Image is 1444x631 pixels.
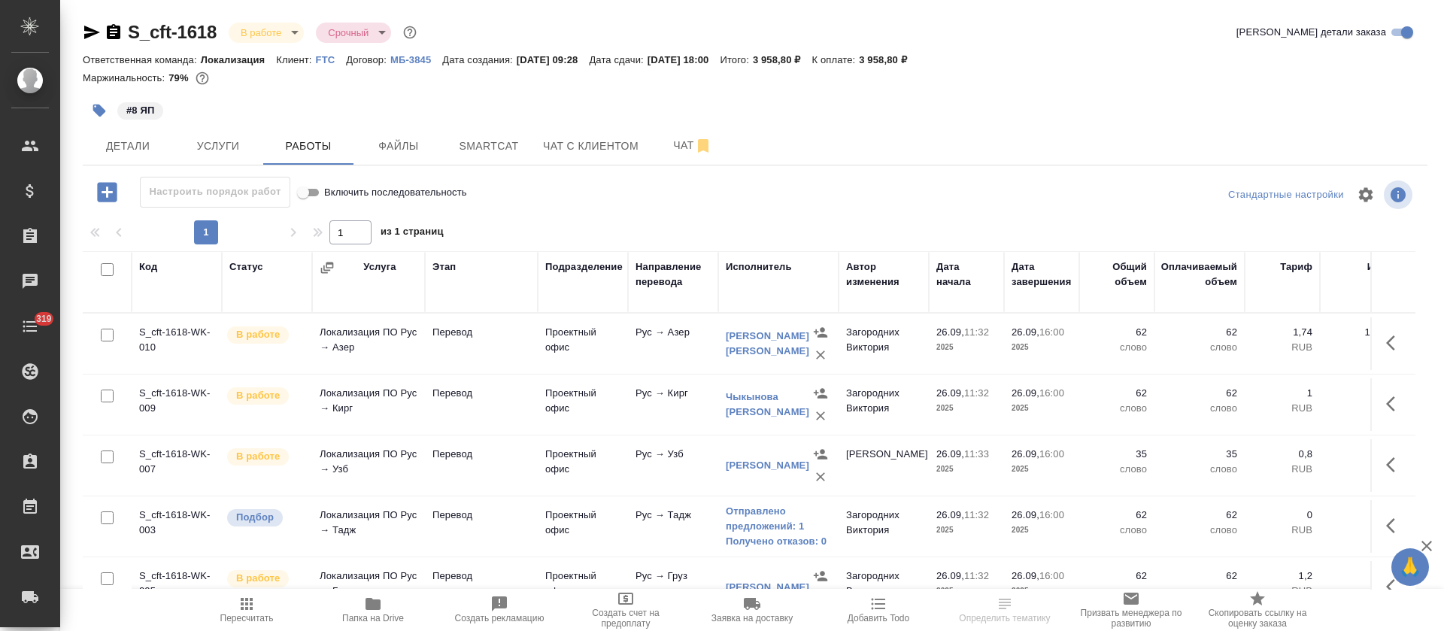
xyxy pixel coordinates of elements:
td: Рус → Тадж [628,500,718,553]
p: 1 [1252,386,1312,401]
p: #8 ЯП [126,103,154,118]
button: Здесь прячутся важные кнопки [1377,386,1413,422]
p: 11:32 [964,387,989,399]
p: Итого: [720,54,752,65]
span: Папка на Drive [342,613,404,623]
td: Рус → Кирг [628,378,718,431]
p: 1,74 [1252,325,1312,340]
p: RUB [1327,584,1395,599]
span: из 1 страниц [381,223,444,244]
p: МБ-3845 [390,54,442,65]
p: RUB [1327,401,1395,416]
td: S_cft-1618-WK-010 [132,317,222,370]
p: 74,4 [1327,569,1395,584]
button: Призвать менеджера по развитию [1068,589,1194,631]
p: Дата сдачи: [589,54,647,65]
td: Загородних Виктория [839,317,929,370]
p: Клиент: [276,54,315,65]
span: Посмотреть информацию [1384,181,1415,209]
span: Услуги [182,137,254,156]
p: слово [1162,584,1237,599]
p: RUB [1252,584,1312,599]
td: Проектный офис [538,500,628,553]
a: [PERSON_NAME] [726,581,809,593]
p: Договор: [346,54,390,65]
span: 8 ЯП [116,103,165,116]
a: [PERSON_NAME] [PERSON_NAME] [726,330,809,356]
p: Дата создания: [442,54,516,65]
div: Исполнитель выполняет работу [226,386,305,406]
td: Проектный офис [538,439,628,492]
div: Этап [432,259,456,275]
p: RUB [1327,462,1395,477]
span: Создать счет на предоплату [572,608,680,629]
button: Удалить [809,405,832,427]
button: Здесь прячутся важные кнопки [1377,569,1413,605]
p: Подбор [236,510,274,525]
a: Получено отказов: 0 [726,534,831,549]
button: Добавить Todo [815,589,942,631]
p: слово [1162,462,1237,477]
a: 319 [4,308,56,345]
p: 62 [1162,569,1237,584]
span: Детали [92,137,164,156]
div: Автор изменения [846,259,921,290]
p: В работе [236,327,280,342]
button: 689.48 RUB; [193,68,212,88]
span: 🙏 [1397,551,1423,583]
button: Добавить тэг [83,94,116,127]
button: В работе [236,26,286,39]
p: 62 [1087,386,1147,401]
button: Создать рекламацию [436,589,563,631]
td: S_cft-1618-WK-003 [132,500,222,553]
td: [PERSON_NAME] [839,439,929,492]
button: Создать счет на предоплату [563,589,689,631]
p: 62 [1087,325,1147,340]
p: 62 [1162,325,1237,340]
div: В работе [229,23,304,43]
p: RUB [1327,523,1395,538]
td: Рус → Груз [628,561,718,614]
td: Загородних Виктория [839,500,929,553]
p: 2025 [936,584,997,599]
p: К оплате: [811,54,859,65]
span: Работы [272,137,344,156]
p: 2025 [936,462,997,477]
div: Итого [1367,259,1395,275]
button: Папка на Drive [310,589,436,631]
div: Тариф [1280,259,1312,275]
div: Код [139,259,157,275]
p: 26.09, [936,448,964,460]
button: Сгруппировать [320,260,335,275]
p: 62 [1327,386,1395,401]
p: 26.09, [936,509,964,520]
div: Оплачиваемый объем [1161,259,1237,290]
p: слово [1087,401,1147,416]
div: Статус [229,259,263,275]
span: Определить тематику [959,613,1050,623]
div: Общий объем [1087,259,1147,290]
td: Локализация ПО Рус → Узб [312,439,425,492]
p: Перевод [432,325,530,340]
p: 16:00 [1039,448,1064,460]
p: 11:32 [964,509,989,520]
p: слово [1162,340,1237,355]
div: В работе [316,23,391,43]
p: 2025 [936,340,997,355]
p: Локализация [201,54,277,65]
div: Можно подбирать исполнителей [226,508,305,528]
p: В работе [236,571,280,586]
a: [PERSON_NAME] [726,460,809,471]
p: 0 [1327,508,1395,523]
p: 16:00 [1039,509,1064,520]
p: [DATE] 18:00 [648,54,720,65]
p: 11:32 [964,326,989,338]
p: 16:00 [1039,570,1064,581]
span: Призвать менеджера по развитию [1077,608,1185,629]
a: МБ-3845 [390,53,442,65]
span: Включить последовательность [324,185,467,200]
span: 319 [27,311,61,326]
button: 🙏 [1391,548,1429,586]
p: Перевод [432,447,530,462]
a: Отправлено предложений: 1 [726,504,831,534]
